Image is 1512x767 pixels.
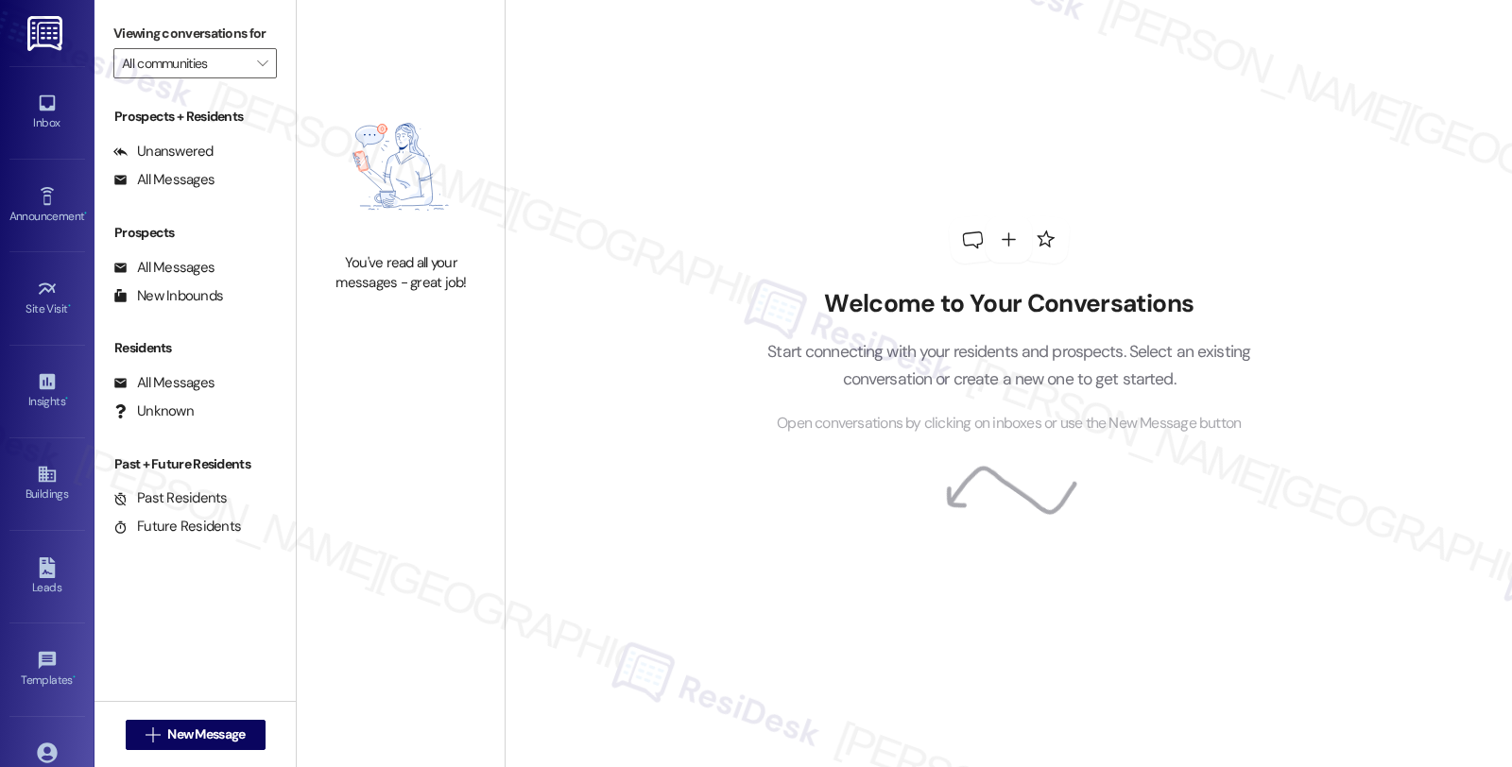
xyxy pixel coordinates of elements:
h2: Welcome to Your Conversations [739,289,1280,319]
div: All Messages [113,373,215,393]
div: Unanswered [113,142,214,162]
div: All Messages [113,258,215,278]
i:  [146,727,160,742]
div: You've read all your messages - great job! [318,253,484,294]
span: • [65,392,68,405]
img: empty-state [318,90,484,243]
div: Unknown [113,401,194,421]
p: Start connecting with your residents and prospects. Select an existing conversation or create a n... [739,338,1280,392]
a: Inbox [9,87,85,138]
a: Buildings [9,458,85,509]
a: Insights • [9,366,85,417]
button: New Message [126,720,266,750]
span: • [73,671,76,684]
div: All Messages [113,170,215,190]
span: • [68,299,71,313]
span: • [84,207,87,220]
span: Open conversations by clicking on inboxes or use the New Message button [777,412,1241,435]
div: Residents [94,338,296,358]
img: ResiDesk Logo [27,16,66,51]
a: Site Visit • [9,273,85,324]
label: Viewing conversations for [113,19,277,48]
div: Prospects [94,223,296,243]
span: New Message [167,724,245,744]
div: Past Residents [113,488,228,508]
a: Templates • [9,644,85,695]
input: All communities [122,48,247,78]
div: Past + Future Residents [94,454,296,474]
i:  [257,56,267,71]
div: Prospects + Residents [94,107,296,127]
div: Future Residents [113,517,241,537]
div: New Inbounds [113,286,223,306]
a: Leads [9,552,85,603]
